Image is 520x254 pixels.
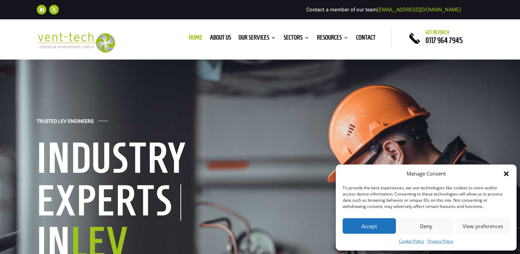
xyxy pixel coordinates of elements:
a: Follow on X [49,5,59,14]
div: To provide the best experiences, we use technologies like cookies to store and/or access device i... [343,185,509,210]
a: Privacy Policy [428,237,453,245]
h1: Experts [37,184,181,221]
a: Our Services [239,35,276,43]
div: Manage Consent [407,170,446,178]
a: Sectors [284,35,309,43]
a: Cookie Policy [399,237,424,245]
a: [EMAIL_ADDRESS][DOMAIN_NAME] [377,7,461,13]
button: Accept [343,218,396,234]
a: 0117 964 7945 [425,36,463,44]
div: Close dialog [503,170,510,177]
span: Get in touch [425,30,449,35]
a: Home [189,35,202,43]
a: Follow on LinkedIn [37,5,46,14]
button: Deny [399,218,453,234]
a: Resources [317,35,348,43]
a: About us [210,35,231,43]
h1: Industry [37,136,250,183]
span: Contact a member of our team [306,7,461,13]
h4: Trusted LEV Engineers [37,118,93,128]
img: 2023-09-27T08_35_16.549ZVENT-TECH---Clear-background [37,32,115,53]
a: Contact [356,35,376,43]
button: View preferences [456,218,510,234]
